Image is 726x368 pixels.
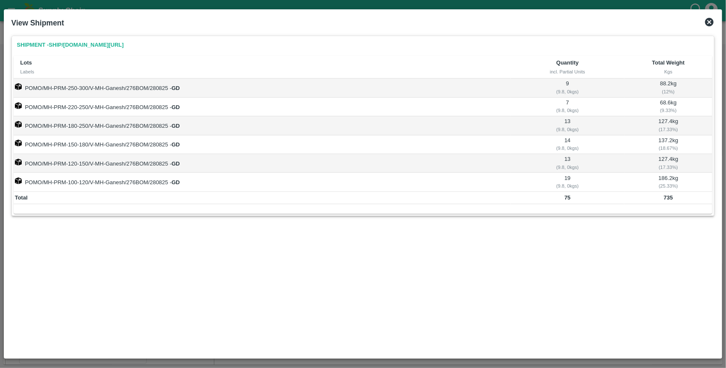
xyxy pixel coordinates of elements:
[15,177,22,184] img: box
[14,38,127,53] a: Shipment -SHIP/[DOMAIN_NAME][URL]
[512,107,623,114] div: ( 9.8, 0 kgs)
[14,79,511,97] td: POMO/MH-PRM-250-300/V-MH-Ganesh/276BOM/280825 -
[512,182,623,190] div: ( 9.8, 0 kgs)
[564,194,570,201] b: 75
[20,68,504,76] div: Labels
[171,123,180,129] strong: GD
[15,102,22,109] img: box
[626,126,711,133] div: ( 17.33 %)
[511,98,624,116] td: 7
[512,126,623,133] div: ( 9.8, 0 kgs)
[20,59,32,66] b: Lots
[171,85,180,91] strong: GD
[14,116,511,135] td: POMO/MH-PRM-180-250/V-MH-Ganesh/276BOM/280825 -
[14,173,511,191] td: POMO/MH-PRM-100-120/V-MH-Ganesh/276BOM/280825 -
[624,79,713,97] td: 88.2 kg
[624,116,713,135] td: 127.4 kg
[626,163,711,171] div: ( 17.33 %)
[556,59,579,66] b: Quantity
[512,88,623,96] div: ( 9.8, 0 kgs)
[171,141,180,148] strong: GD
[171,160,180,167] strong: GD
[511,173,624,191] td: 19
[14,154,511,173] td: POMO/MH-PRM-120-150/V-MH-Ganesh/276BOM/280825 -
[626,144,711,152] div: ( 18.67 %)
[626,182,711,190] div: ( 25.33 %)
[518,68,618,76] div: incl. Partial Units
[171,179,180,185] strong: GD
[626,107,711,114] div: ( 9.33 %)
[15,159,22,166] img: box
[626,88,711,96] div: ( 12 %)
[664,194,673,201] b: 735
[14,135,511,154] td: POMO/MH-PRM-150-180/V-MH-Ganesh/276BOM/280825 -
[511,135,624,154] td: 14
[511,154,624,173] td: 13
[624,135,713,154] td: 137.2 kg
[624,154,713,173] td: 127.4 kg
[171,104,180,110] strong: GD
[15,121,22,128] img: box
[512,144,623,152] div: ( 9.8, 0 kgs)
[511,116,624,135] td: 13
[15,194,28,201] b: Total
[15,83,22,90] img: box
[512,163,623,171] div: ( 9.8, 0 kgs)
[11,19,64,27] b: View Shipment
[511,79,624,97] td: 9
[631,68,706,76] div: Kgs
[624,173,713,191] td: 186.2 kg
[14,98,511,116] td: POMO/MH-PRM-220-250/V-MH-Ganesh/276BOM/280825 -
[624,98,713,116] td: 68.6 kg
[15,140,22,146] img: box
[652,59,685,66] b: Total Weight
